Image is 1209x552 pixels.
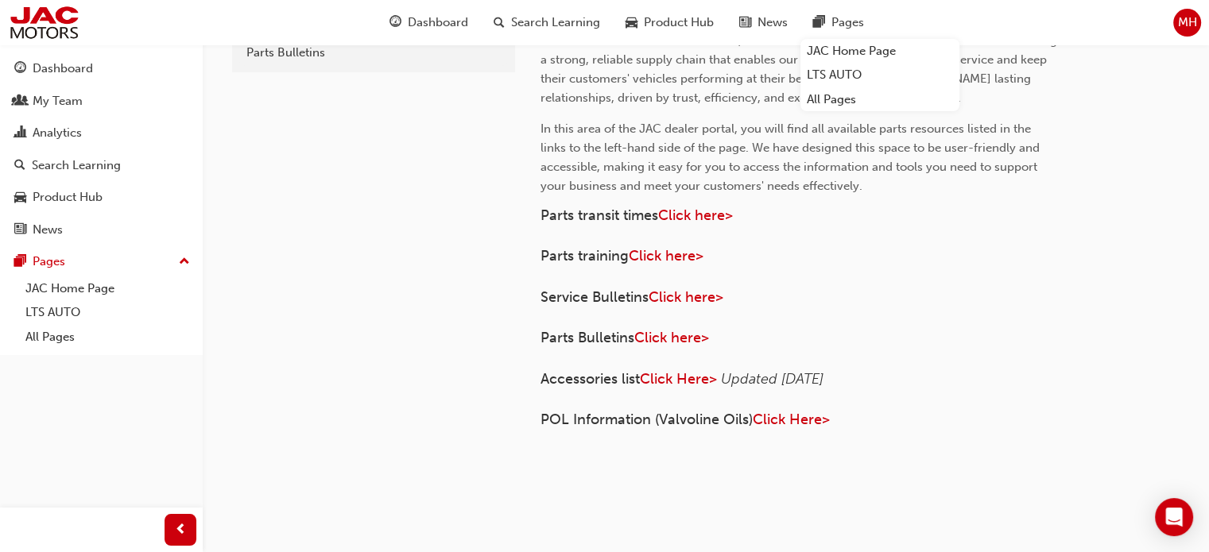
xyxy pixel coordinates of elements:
span: news-icon [14,223,26,237]
button: MH [1173,9,1201,37]
span: Pages [831,14,864,32]
span: car-icon [14,191,26,205]
a: LTS AUTO [800,63,959,87]
a: News [6,215,196,245]
div: Analytics [33,124,82,142]
button: Pages [6,247,196,276]
a: Dashboard [6,54,196,83]
a: Click here> [649,288,723,306]
div: Parts Bulletins [246,44,501,62]
a: My Team [6,87,196,116]
a: guage-iconDashboard [377,6,481,39]
span: car-icon [626,13,637,33]
a: news-iconNews [727,6,800,39]
a: search-iconSearch Learning [481,6,613,39]
div: My Team [33,92,83,110]
div: News [33,221,63,239]
div: Open Intercom Messenger [1155,498,1193,536]
span: POL Information (Valvoline Oils) [541,411,753,428]
span: prev-icon [175,520,187,540]
span: up-icon [179,252,190,272]
div: Search Learning [32,156,121,175]
div: Product Hub [33,188,103,207]
a: All Pages [19,325,196,349]
span: guage-icon [14,62,26,76]
span: Product Hub [644,14,714,32]
span: pages-icon [813,13,825,33]
span: chart-icon [14,126,26,141]
span: Parts training [541,247,629,264]
span: Parts transit times [541,207,658,224]
span: Service Bulletins [541,288,649,306]
a: LTS AUTO [19,300,196,325]
span: Dashboard [408,14,468,32]
span: people-icon [14,95,26,109]
a: Analytics [6,118,196,148]
span: news-icon [739,13,751,33]
span: In this area of the JAC dealer portal, you will find all available parts resources listed in the ... [541,122,1043,193]
a: Click Here> [640,370,717,388]
a: pages-iconPages [800,6,877,39]
span: MH [1178,14,1197,32]
span: News [758,14,788,32]
span: search-icon [14,159,25,173]
span: Parts Bulletins [541,329,634,346]
span: Updated [DATE] [721,370,823,388]
img: jac-portal [8,5,80,41]
div: Dashboard [33,60,93,78]
a: JAC Home Page [19,276,196,301]
a: car-iconProduct Hub [613,6,727,39]
a: Parts Bulletins [238,39,509,67]
a: Click here> [634,329,709,346]
a: Click here> [629,247,703,264]
span: pages-icon [14,255,26,269]
a: All Pages [800,87,959,112]
a: Click here> [658,207,733,224]
span: Accessories list [541,370,640,388]
div: Pages [33,253,65,271]
a: Product Hub [6,183,196,212]
button: DashboardMy TeamAnalyticsSearch LearningProduct HubNews [6,51,196,247]
span: search-icon [494,13,505,33]
span: Search Learning [511,14,600,32]
span: guage-icon [389,13,401,33]
a: Search Learning [6,151,196,180]
a: Click Here> [753,411,830,428]
a: JAC Home Page [800,39,959,64]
